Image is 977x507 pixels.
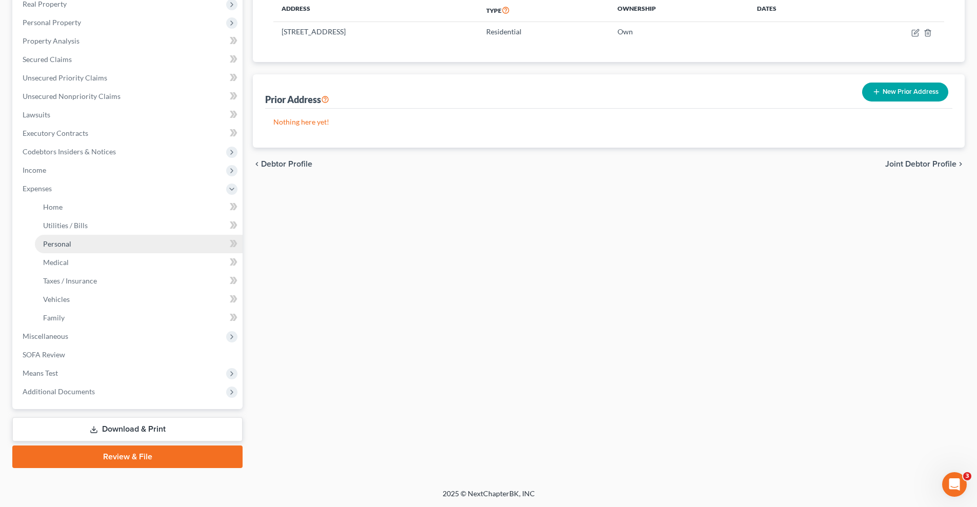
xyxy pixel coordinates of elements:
[35,290,243,309] a: Vehicles
[885,160,965,168] button: Joint Debtor Profile chevron_right
[43,239,71,248] span: Personal
[14,69,243,87] a: Unsecured Priority Claims
[253,160,261,168] i: chevron_left
[35,253,243,272] a: Medical
[43,313,65,322] span: Family
[14,50,243,69] a: Secured Claims
[23,18,81,27] span: Personal Property
[43,221,88,230] span: Utilities / Bills
[23,129,88,137] span: Executory Contracts
[12,417,243,441] a: Download & Print
[23,110,50,119] span: Lawsuits
[43,202,63,211] span: Home
[14,87,243,106] a: Unsecured Nonpriority Claims
[35,198,243,216] a: Home
[956,160,965,168] i: chevron_right
[196,489,781,507] div: 2025 © NextChapterBK, INC
[35,309,243,327] a: Family
[253,160,312,168] button: chevron_left Debtor Profile
[43,258,69,267] span: Medical
[23,369,58,377] span: Means Test
[14,346,243,364] a: SOFA Review
[265,93,329,106] div: Prior Address
[942,472,967,497] iframe: Intercom live chat
[23,166,46,174] span: Income
[23,92,121,100] span: Unsecured Nonpriority Claims
[35,216,243,235] a: Utilities / Bills
[23,147,116,156] span: Codebtors Insiders & Notices
[43,276,97,285] span: Taxes / Insurance
[35,235,243,253] a: Personal
[23,73,107,82] span: Unsecured Priority Claims
[478,22,609,42] td: Residential
[885,160,956,168] span: Joint Debtor Profile
[23,387,95,396] span: Additional Documents
[963,472,971,480] span: 3
[609,22,749,42] td: Own
[35,272,243,290] a: Taxes / Insurance
[273,117,944,127] p: Nothing here yet!
[273,22,478,42] td: [STREET_ADDRESS]
[23,36,79,45] span: Property Analysis
[261,160,312,168] span: Debtor Profile
[862,83,948,102] button: New Prior Address
[23,332,68,340] span: Miscellaneous
[23,55,72,64] span: Secured Claims
[12,445,243,468] a: Review & File
[23,184,52,193] span: Expenses
[14,106,243,124] a: Lawsuits
[23,350,65,359] span: SOFA Review
[14,32,243,50] a: Property Analysis
[43,295,70,303] span: Vehicles
[14,124,243,143] a: Executory Contracts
